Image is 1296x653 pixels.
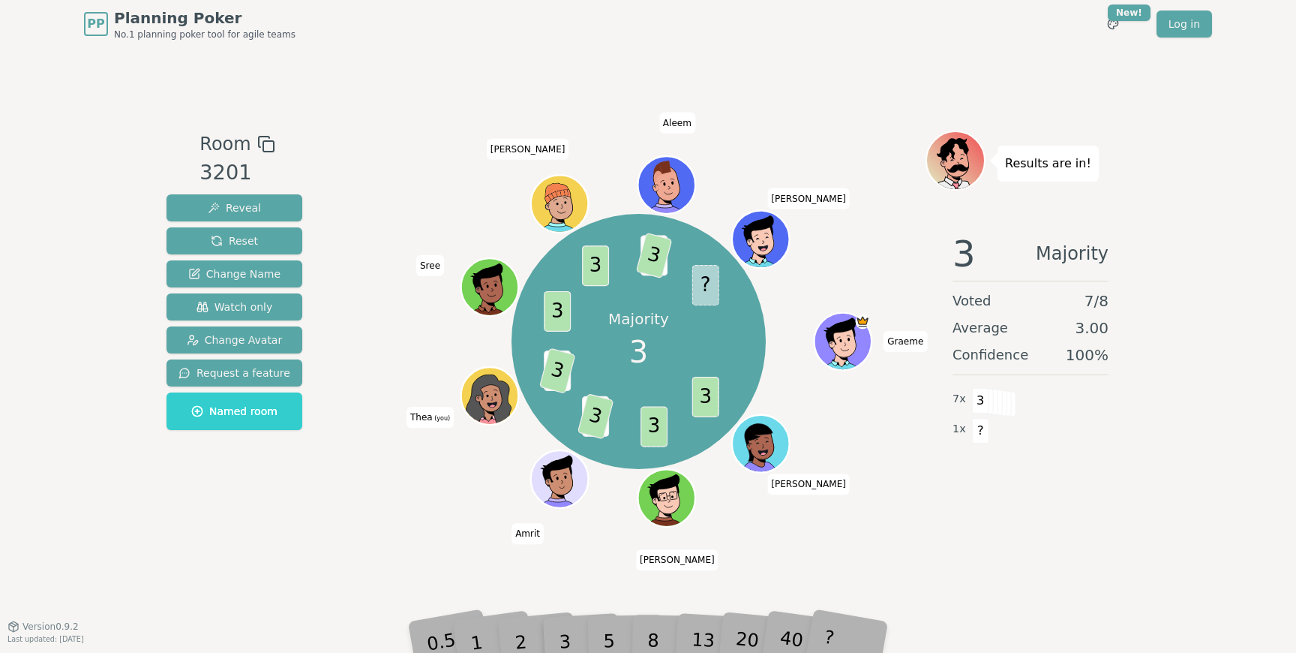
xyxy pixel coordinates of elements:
[416,255,444,276] span: Click to change your name
[166,326,302,354] button: Change Avatar
[166,393,302,430] button: Named room
[636,549,718,570] span: Click to change your name
[462,369,516,423] button: Click to change your avatar
[659,112,695,133] span: Click to change your name
[406,407,454,428] span: Click to change your name
[582,246,609,287] span: 3
[952,421,966,438] span: 1 x
[1108,5,1150,21] div: New!
[114,8,295,29] span: Planning Poker
[114,29,295,41] span: No.1 planning poker tool for agile teams
[577,393,613,439] span: 3
[952,290,991,311] span: Voted
[1084,290,1108,311] span: 7 / 8
[952,236,976,272] span: 3
[7,621,79,633] button: Version0.9.2
[855,314,869,329] span: Graeme is the host
[166,194,302,221] button: Reveal
[199,158,274,188] div: 3201
[22,621,79,633] span: Version 0.9.2
[691,265,718,305] span: ?
[1005,153,1091,174] p: Results are in!
[87,15,104,33] span: PP
[166,360,302,387] button: Request a feature
[196,299,273,314] span: Watch only
[1036,236,1108,272] span: Majority
[166,227,302,254] button: Reset
[767,474,850,495] span: Click to change your name
[538,348,575,394] span: 3
[635,233,672,278] span: 3
[487,139,569,160] span: Click to change your name
[972,388,989,414] span: 3
[178,366,290,381] span: Request a feature
[952,317,1008,339] span: Average
[972,418,989,444] span: ?
[511,523,544,544] span: Click to change your name
[211,233,258,248] span: Reset
[629,330,648,375] span: 3
[84,8,295,41] a: PPPlanning PokerNo.1 planning poker tool for agile teams
[199,131,250,158] span: Room
[191,404,277,419] span: Named room
[640,407,667,447] span: 3
[188,266,280,281] span: Change Name
[691,377,718,417] span: 3
[883,331,927,352] span: Click to change your name
[187,333,283,348] span: Change Avatar
[1156,11,1212,38] a: Log in
[952,391,966,408] span: 7 x
[767,188,850,209] span: Click to change your name
[544,291,571,332] span: 3
[1075,317,1108,339] span: 3.00
[952,345,1028,366] span: Confidence
[1066,345,1108,366] span: 100 %
[1099,11,1126,38] button: New!
[608,308,669,330] p: Majority
[166,293,302,320] button: Watch only
[166,260,302,287] button: Change Name
[7,635,84,643] span: Last updated: [DATE]
[433,415,451,422] span: (you)
[208,200,261,215] span: Reveal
